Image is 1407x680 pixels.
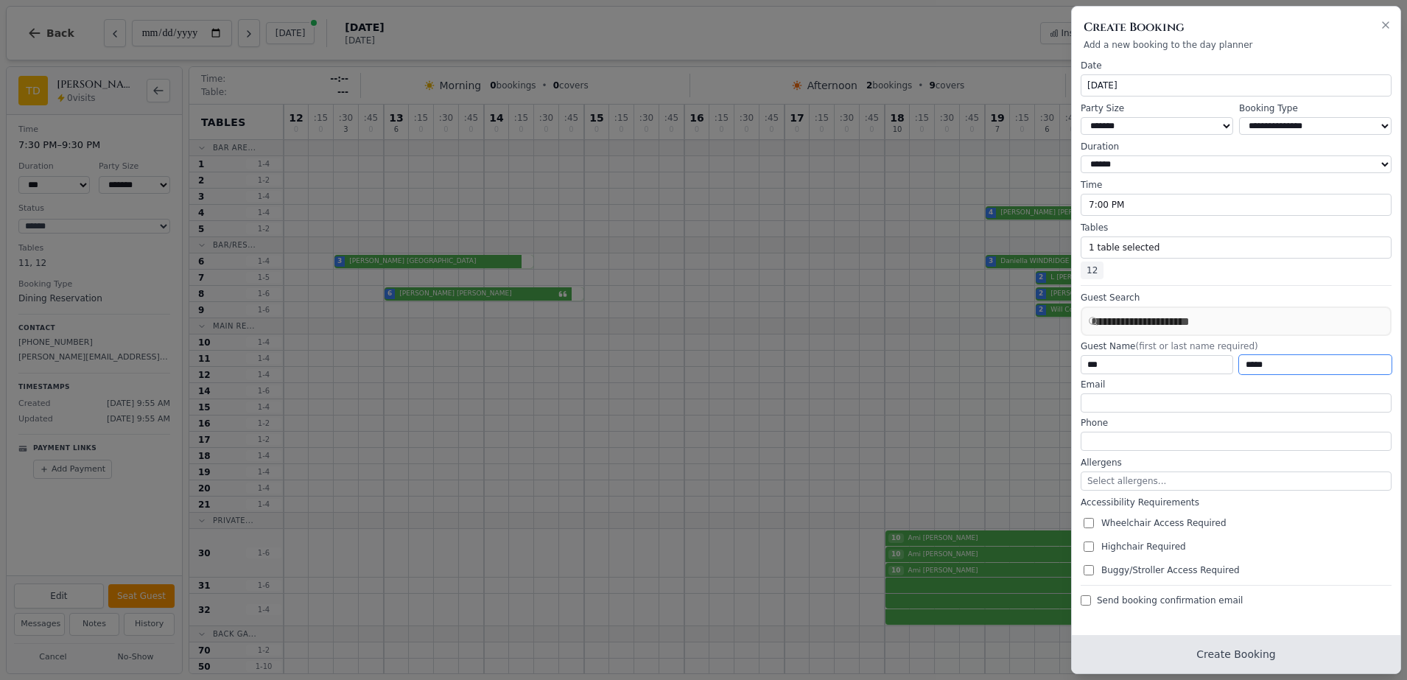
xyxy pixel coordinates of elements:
h2: Create Booking [1084,18,1389,36]
p: Add a new booking to the day planner [1084,39,1389,51]
button: 7:00 PM [1081,194,1392,216]
label: Date [1081,60,1392,71]
label: Duration [1081,141,1392,153]
button: Create Booking [1072,635,1400,673]
span: Wheelchair Access Required [1101,517,1227,529]
label: Guest Name [1081,340,1392,352]
span: Select allergens... [1087,476,1166,486]
label: Tables [1081,222,1392,234]
input: Wheelchair Access Required [1084,518,1094,528]
label: Party Size [1081,102,1233,114]
input: Send booking confirmation email [1081,595,1091,606]
button: Select allergens... [1081,472,1392,491]
label: Time [1081,179,1392,191]
span: 12 [1081,262,1104,279]
span: Highchair Required [1101,541,1186,553]
button: 1 table selected [1081,236,1392,259]
span: (first or last name required) [1135,341,1257,351]
label: Allergens [1081,457,1392,469]
label: Phone [1081,417,1392,429]
button: [DATE] [1081,74,1392,97]
label: Guest Search [1081,292,1392,304]
span: Buggy/Stroller Access Required [1101,564,1240,576]
label: Email [1081,379,1392,390]
label: Accessibility Requirements [1081,497,1392,508]
input: Buggy/Stroller Access Required [1084,565,1094,575]
span: Send booking confirmation email [1097,595,1243,606]
input: Highchair Required [1084,541,1094,552]
label: Booking Type [1239,102,1392,114]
